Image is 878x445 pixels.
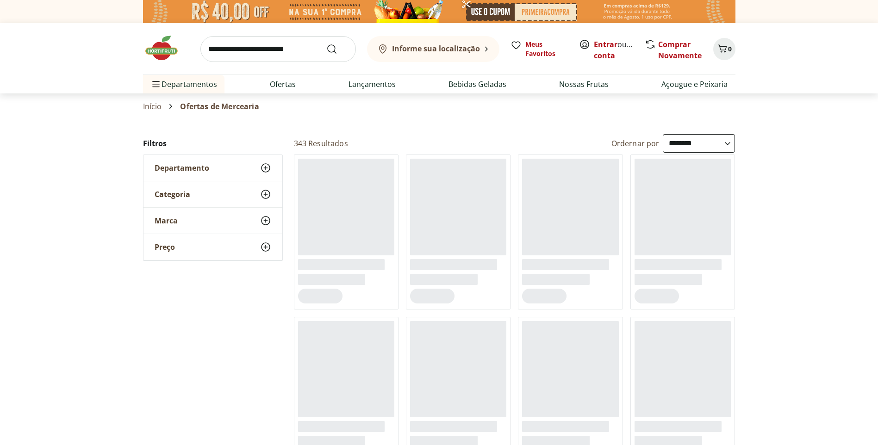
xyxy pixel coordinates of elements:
a: Início [143,102,162,111]
a: Bebidas Geladas [448,79,506,90]
button: Categoria [143,181,282,207]
span: Marca [155,216,178,225]
button: Submit Search [326,43,349,55]
span: Meus Favoritos [525,40,568,58]
button: Preço [143,234,282,260]
span: Preço [155,242,175,252]
button: Departamento [143,155,282,181]
button: Marca [143,208,282,234]
a: Meus Favoritos [511,40,568,58]
a: Comprar Novamente [658,39,702,61]
span: Departamento [155,163,209,173]
span: Categoria [155,190,190,199]
h2: Filtros [143,134,283,153]
span: 0 [728,44,732,53]
span: ou [594,39,635,61]
button: Informe sua localização [367,36,499,62]
label: Ordernar por [611,138,660,148]
button: Menu [150,73,162,95]
a: Nossas Frutas [559,79,609,90]
span: Ofertas de Mercearia [180,102,259,111]
a: Entrar [594,39,617,49]
span: Departamentos [150,73,217,95]
input: search [200,36,356,62]
button: Carrinho [713,38,735,60]
a: Açougue e Peixaria [661,79,728,90]
b: Informe sua localização [392,43,480,54]
img: Hortifruti [143,34,189,62]
a: Lançamentos [349,79,396,90]
a: Ofertas [270,79,296,90]
h2: 343 Resultados [294,138,348,148]
a: Criar conta [594,39,645,61]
